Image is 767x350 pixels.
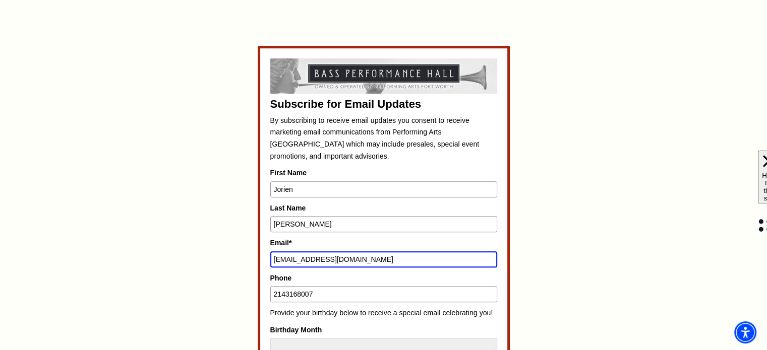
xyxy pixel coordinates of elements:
input: Type your phone number [270,286,497,302]
img: Subscribe for Email Updates [270,58,497,94]
label: Birthday Month [270,324,497,335]
div: Accessibility Menu [734,321,756,343]
p: Provide your birthday below to receive a special email celebrating you! [270,307,497,319]
label: First Name [270,167,497,178]
input: Type your email [270,251,497,267]
label: Last Name [270,202,497,214]
label: Phone [270,272,497,284]
input: Type your last name [270,216,497,232]
div: Subscribe for Email Updates [270,99,497,110]
label: Email* [270,237,497,248]
p: By subscribing to receive email updates you consent to receive marketing email communications fro... [270,115,497,162]
input: Type your first name [270,181,497,197]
